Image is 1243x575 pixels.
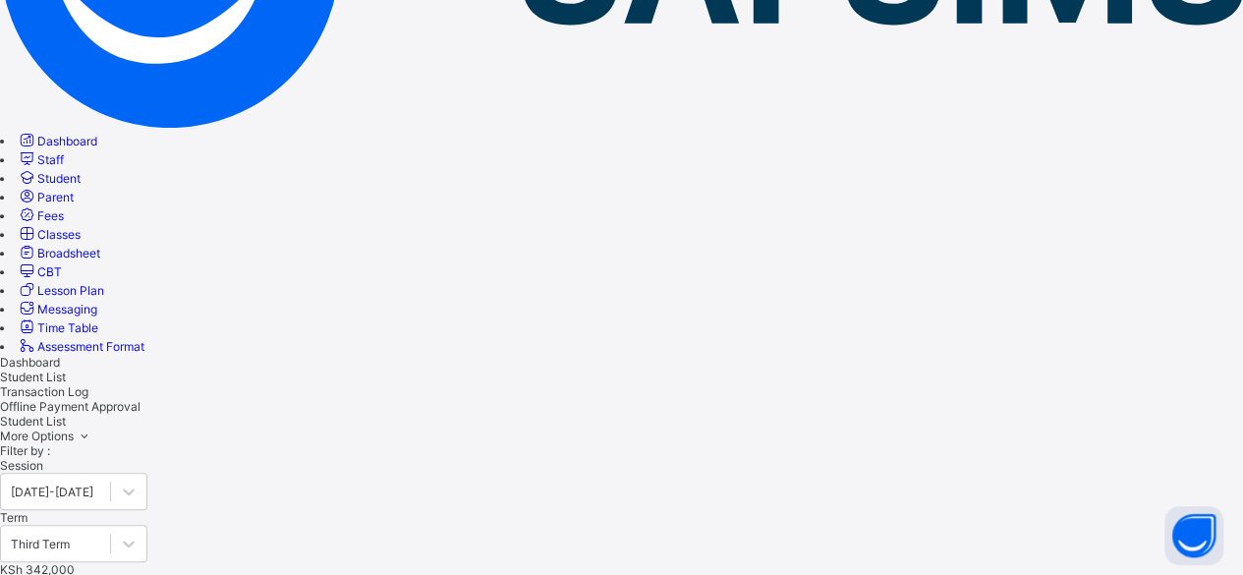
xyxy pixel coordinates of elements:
a: Classes [17,227,81,242]
span: Assessment Format [37,339,144,354]
div: Third Term [11,536,70,550]
a: Dashboard [17,134,97,148]
span: Parent [37,190,74,204]
a: Staff [17,152,64,167]
span: CBT [37,264,62,279]
a: Time Table [17,320,98,335]
button: Open asap [1164,506,1223,565]
span: Broadsheet [37,246,100,260]
a: Broadsheet [17,246,100,260]
a: Parent [17,190,74,204]
a: Messaging [17,302,97,316]
a: Student [17,171,81,186]
div: [DATE]-[DATE] [11,484,93,498]
a: Fees [17,208,64,223]
span: Classes [37,227,81,242]
span: Lesson Plan [37,283,104,298]
span: Time Table [37,320,98,335]
span: Dashboard [37,134,97,148]
a: Lesson Plan [17,283,104,298]
span: Staff [37,152,64,167]
span: Messaging [37,302,97,316]
a: Assessment Format [17,339,144,354]
span: Student [37,171,81,186]
span: Fees [37,208,64,223]
a: CBT [17,264,62,279]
